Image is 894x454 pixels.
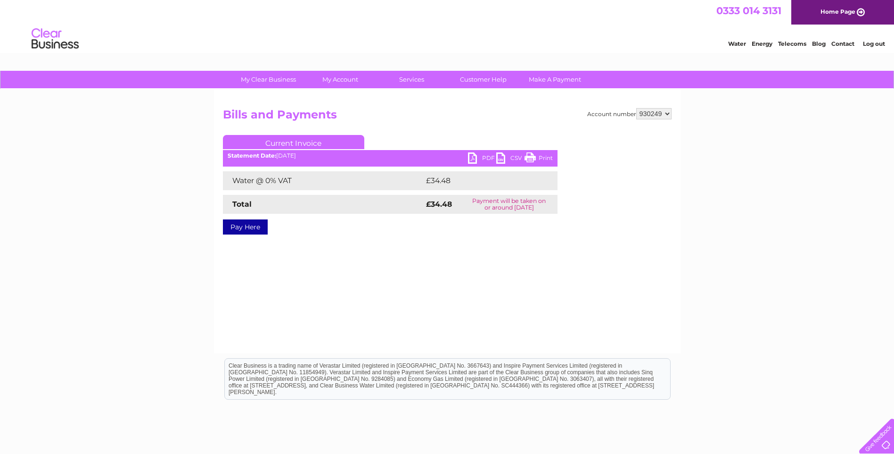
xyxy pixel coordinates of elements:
a: Energy [752,40,772,47]
div: [DATE] [223,152,558,159]
a: CSV [496,152,525,166]
h2: Bills and Payments [223,108,672,126]
a: Log out [863,40,885,47]
div: Clear Business is a trading name of Verastar Limited (registered in [GEOGRAPHIC_DATA] No. 3667643... [225,5,670,46]
a: Services [373,71,451,88]
strong: Total [232,200,252,209]
td: Water @ 0% VAT [223,171,424,190]
a: Telecoms [778,40,806,47]
td: £34.48 [424,171,539,190]
a: Customer Help [444,71,522,88]
a: Blog [812,40,826,47]
a: 0333 014 3131 [716,5,781,17]
a: Contact [831,40,854,47]
td: Payment will be taken on or around [DATE] [461,195,557,214]
a: Make A Payment [516,71,594,88]
img: logo.png [31,25,79,53]
b: Statement Date: [228,152,276,159]
a: My Account [301,71,379,88]
div: Account number [587,108,672,119]
a: Pay Here [223,219,268,235]
a: Water [728,40,746,47]
strong: £34.48 [426,200,452,209]
a: Print [525,152,553,166]
a: Current Invoice [223,135,364,149]
a: PDF [468,152,496,166]
a: My Clear Business [230,71,307,88]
